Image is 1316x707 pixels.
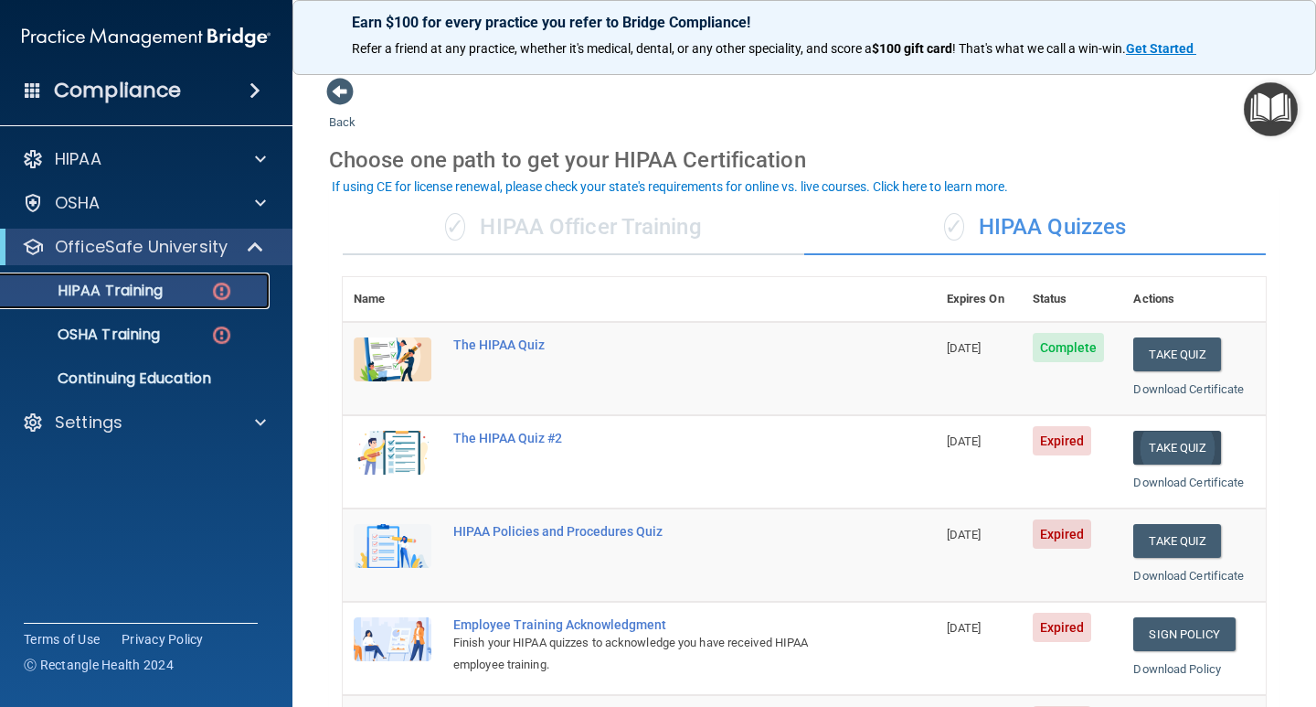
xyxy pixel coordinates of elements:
[1033,333,1105,362] span: Complete
[329,134,1279,187] div: Choose one path to get your HIPAA Certification
[55,192,101,214] p: OSHA
[1133,662,1221,676] a: Download Policy
[1133,569,1244,583] a: Download Certificate
[952,41,1126,56] span: ! That's what we call a win-win.
[872,41,952,56] strong: $100 gift card
[947,341,982,355] span: [DATE]
[22,19,271,56] img: PMB logo
[947,528,982,541] span: [DATE]
[352,41,872,56] span: Refer a friend at any practice, whether it's medical, dental, or any other speciality, and score a
[22,148,266,170] a: HIPAA
[1033,613,1092,642] span: Expired
[22,236,265,258] a: OfficeSafe University
[12,370,261,388] p: Continuing Education
[352,14,1257,31] p: Earn $100 for every practice you refer to Bridge Compliance!
[1133,431,1221,465] button: Take Quiz
[1122,277,1266,322] th: Actions
[1033,520,1092,549] span: Expired
[453,431,844,445] div: The HIPAA Quiz #2
[55,412,122,434] p: Settings
[1126,41,1194,56] strong: Get Started
[1022,277,1123,322] th: Status
[1244,82,1298,136] button: Open Resource Center
[1126,41,1196,56] a: Get Started
[936,277,1022,322] th: Expires On
[329,177,1011,196] button: If using CE for license renewal, please check your state's requirements for online vs. live cours...
[55,236,228,258] p: OfficeSafe University
[55,148,101,170] p: HIPAA
[1133,524,1221,558] button: Take Quiz
[1033,426,1092,455] span: Expired
[453,632,844,676] div: Finish your HIPAA quizzes to acknowledge you have received HIPAA employee training.
[343,200,804,255] div: HIPAA Officer Training
[210,280,233,303] img: danger-circle.6113f641.png
[54,78,181,103] h4: Compliance
[24,656,174,674] span: Ⓒ Rectangle Health 2024
[210,324,233,347] img: danger-circle.6113f641.png
[343,277,442,322] th: Name
[453,524,844,539] div: HIPAA Policies and Procedures Quiz
[332,180,1008,193] div: If using CE for license renewal, please check your state's requirements for online vs. live cours...
[445,213,465,241] span: ✓
[453,617,844,632] div: Employee Training Acknowledgment
[12,282,163,300] p: HIPAA Training
[329,93,356,129] a: Back
[1133,617,1235,651] a: Sign Policy
[1133,337,1221,371] button: Take Quiz
[22,412,266,434] a: Settings
[12,326,160,344] p: OSHA Training
[947,434,982,448] span: [DATE]
[944,213,964,241] span: ✓
[947,621,982,635] span: [DATE]
[1133,476,1244,489] a: Download Certificate
[1133,382,1244,396] a: Download Certificate
[22,192,266,214] a: OSHA
[122,630,204,648] a: Privacy Policy
[24,630,100,648] a: Terms of Use
[804,200,1266,255] div: HIPAA Quizzes
[453,337,844,352] div: The HIPAA Quiz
